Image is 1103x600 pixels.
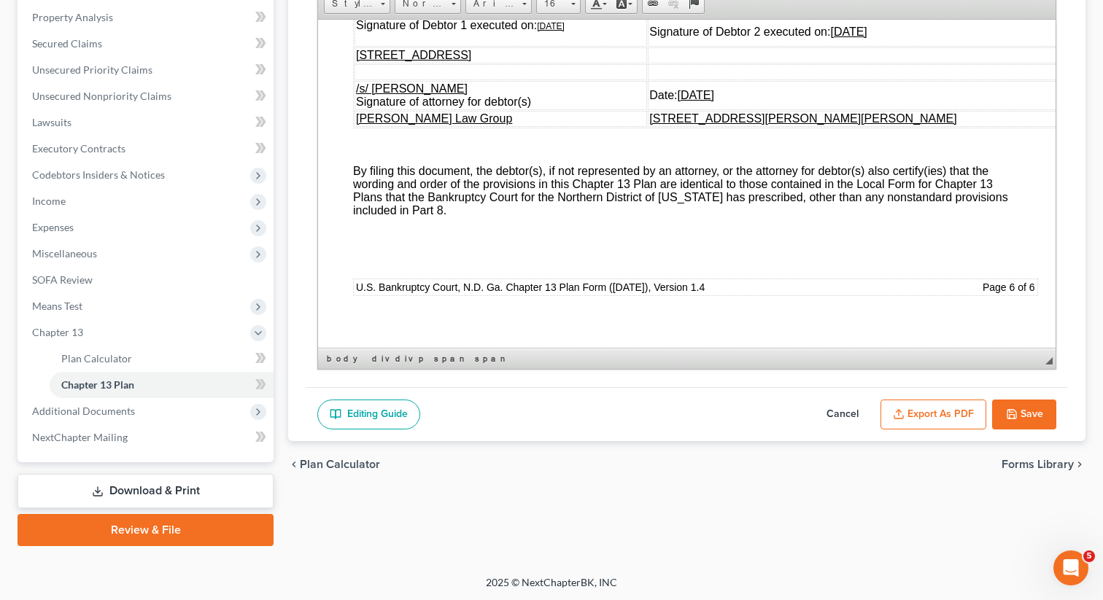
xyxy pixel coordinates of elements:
a: Property Analysis [20,4,274,31]
u: [PERSON_NAME] Law Group [38,93,194,105]
button: chevron_left Plan Calculator [288,459,380,470]
span: Unsecured Nonpriority Claims [32,90,171,102]
span: Plan Calculator [300,459,380,470]
span: Plan Calculator [61,352,132,365]
a: Plan Calculator [50,346,274,372]
iframe: Rich Text Editor, document-ckeditor [318,20,1056,348]
a: Chapter 13 Plan [50,372,274,398]
span: Secured Claims [32,37,102,50]
span: Resize [1045,357,1053,365]
a: div element [392,351,414,366]
a: span element [472,351,511,366]
a: p element [416,351,430,366]
span: Additional Documents [32,405,135,417]
button: Cancel [810,400,875,430]
span: Chapter 13 Plan [61,378,134,391]
u: [STREET_ADDRESS][PERSON_NAME][PERSON_NAME] [331,93,638,105]
span: Lawsuits [32,116,71,128]
span: NextChapter Mailing [32,431,128,443]
span: Executory Contracts [32,142,125,155]
span: By filing this document, the debtor(s), if not represented by an attorney, or the attorney for de... [35,145,690,197]
a: Executory Contracts [20,136,274,162]
a: Lawsuits [20,109,274,136]
span: U.S. Bankruptcy Court, N.D. Ga. Chapter 13 Plan Form ([DATE]), Version 1.4 [38,262,387,273]
a: div element [369,351,391,366]
span: Means Test [32,300,82,312]
span: Page 6 of 6 [665,262,717,273]
i: chevron_right [1074,459,1085,470]
i: chevron_left [288,459,300,470]
button: Save [992,400,1056,430]
span: Income [32,195,66,207]
u: [DATE] [360,69,396,82]
span: Codebtors Insiders & Notices [32,168,165,181]
span: Unsecured Priority Claims [32,63,152,76]
a: SOFA Review [20,267,274,293]
a: Unsecured Priority Claims [20,57,274,83]
a: Download & Print [18,474,274,508]
a: Editing Guide [317,400,420,430]
button: Export as PDF [881,400,986,430]
span: Property Analysis [32,11,113,23]
span: Date: [331,69,359,82]
span: Chapter 13 [32,326,83,338]
span: Miscellaneous [32,247,97,260]
a: Review & File [18,514,274,546]
a: Unsecured Nonpriority Claims [20,83,274,109]
span: Forms Library [1002,459,1074,470]
a: body element [324,351,368,366]
span: Expenses [32,221,74,233]
a: NextChapter Mailing [20,424,274,451]
span: SOFA Review [32,273,93,286]
iframe: Intercom live chat [1053,550,1088,585]
a: Secured Claims [20,31,274,57]
button: Forms Library chevron_right [1002,459,1085,470]
span: 5 [1083,550,1095,562]
a: span element [431,351,471,366]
